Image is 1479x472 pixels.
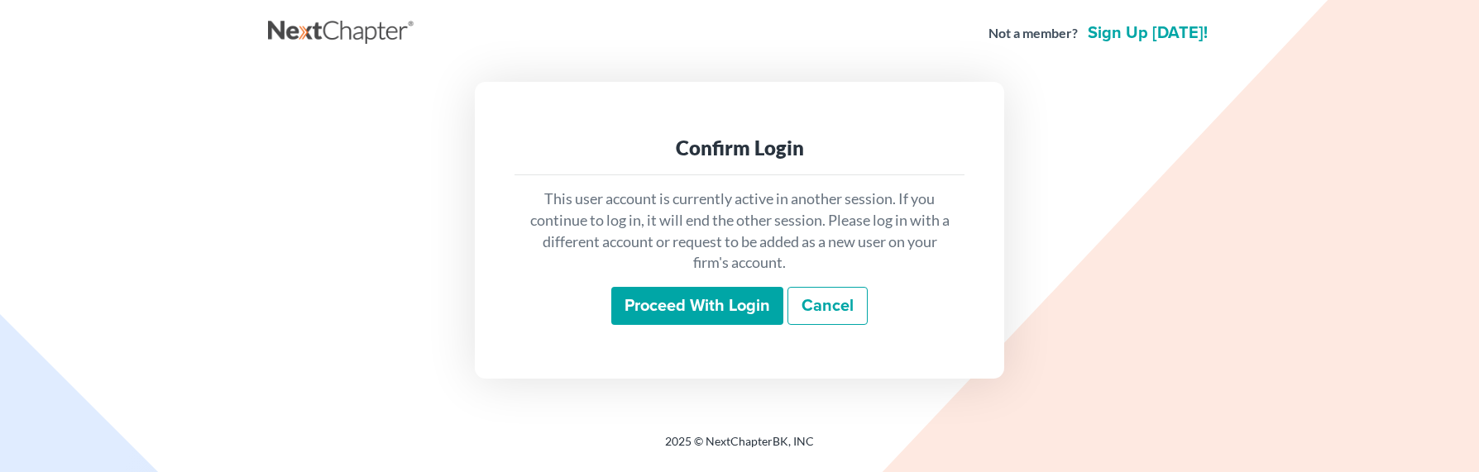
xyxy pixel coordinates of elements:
div: Confirm Login [528,135,951,161]
a: Sign up [DATE]! [1084,25,1211,41]
input: Proceed with login [611,287,783,325]
strong: Not a member? [988,24,1078,43]
p: This user account is currently active in another session. If you continue to log in, it will end ... [528,188,951,274]
a: Cancel [787,287,868,325]
div: 2025 © NextChapterBK, INC [268,433,1211,463]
